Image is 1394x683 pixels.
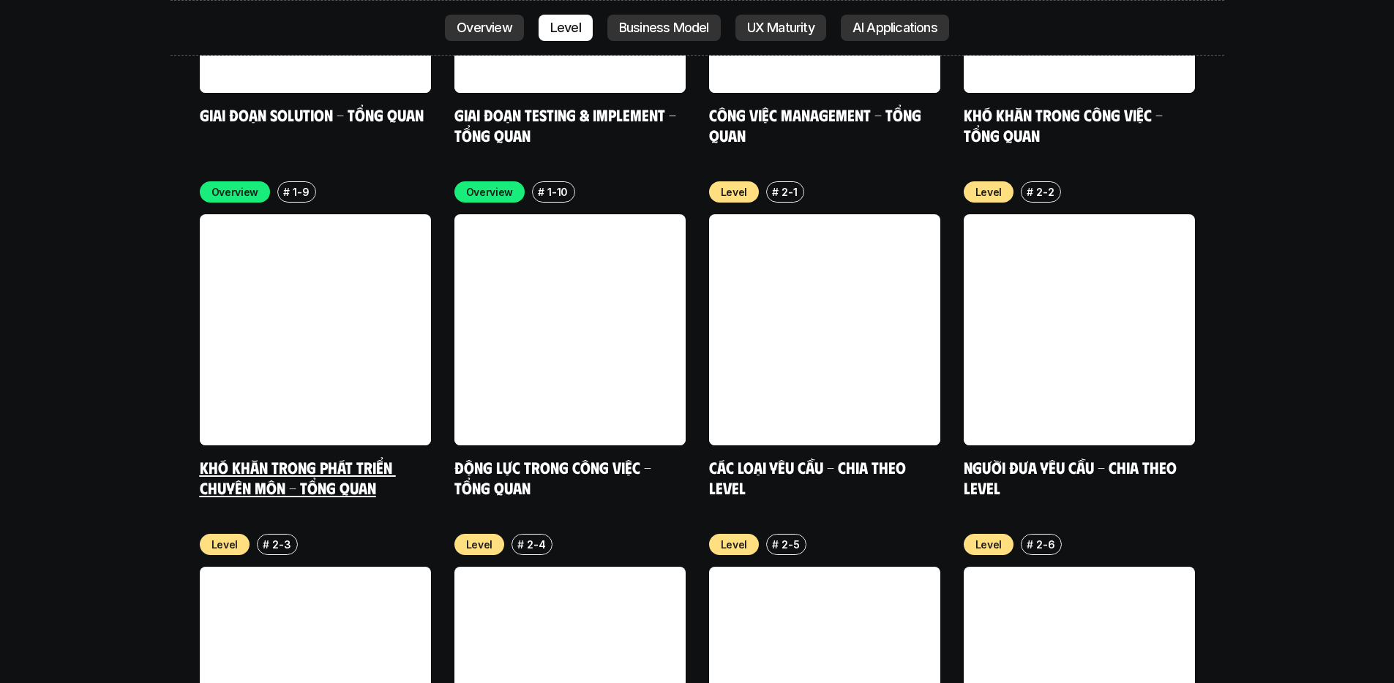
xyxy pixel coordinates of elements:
p: 1-10 [547,184,568,200]
p: Overview [211,184,259,200]
a: Động lực trong công việc - Tổng quan [454,457,655,497]
p: 2-2 [1036,184,1054,200]
h6: # [283,186,290,197]
p: Level [466,537,493,552]
p: Level [975,184,1003,200]
p: 2-5 [782,537,799,552]
p: 2-6 [1036,537,1054,552]
h6: # [1027,539,1033,550]
h6: # [517,539,524,550]
h6: # [538,186,544,197]
p: Level [975,537,1003,552]
h6: # [772,539,779,550]
p: 2-1 [782,184,797,200]
a: Khó khăn trong công việc - Tổng quan [964,105,1166,145]
a: Người đưa yêu cầu - Chia theo Level [964,457,1180,497]
h6: # [263,539,269,550]
p: Level [211,537,239,552]
a: Các loại yêu cầu - Chia theo level [709,457,910,497]
a: Công việc Management - Tổng quan [709,105,925,145]
a: Khó khăn trong phát triển chuyên môn - Tổng quan [200,457,396,497]
p: 2-4 [527,537,545,552]
a: Giai đoạn Testing & Implement - Tổng quan [454,105,680,145]
p: Level [721,537,748,552]
p: Level [721,184,748,200]
a: Overview [445,15,524,41]
p: 2-3 [272,537,291,552]
p: Overview [466,184,514,200]
a: Giai đoạn Solution - Tổng quan [200,105,424,124]
p: 1-9 [293,184,309,200]
h6: # [772,186,779,197]
h6: # [1027,186,1033,197]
